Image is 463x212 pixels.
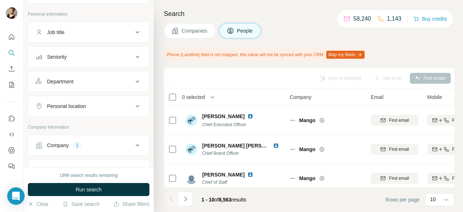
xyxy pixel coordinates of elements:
div: 1999 search results remaining [60,172,118,179]
div: Phone (Landline) field is not mapped, this value will not be synced with your CRM [164,49,366,61]
p: 58,240 [353,14,371,23]
button: Search [6,46,17,59]
button: Seniority [28,48,149,66]
h4: Search [164,9,454,19]
img: Avatar [186,115,197,126]
span: [PERSON_NAME] [202,113,245,120]
img: Avatar [186,172,197,184]
span: Find email [389,146,409,153]
button: Industry [28,161,149,179]
button: Navigate to next page [178,192,193,206]
button: Enrich CSV [6,62,17,75]
span: of [214,197,219,203]
span: Find email [389,117,409,124]
img: LinkedIn logo [247,172,253,178]
span: [PERSON_NAME] [202,171,245,178]
button: Buy credits [413,14,447,24]
img: Logo of Mango [290,175,296,181]
button: Save search [63,200,99,208]
img: Avatar [186,144,197,155]
span: Mobile [427,93,442,101]
div: Company [47,142,69,149]
button: Dashboard [6,144,17,157]
button: Personal location [28,97,149,115]
button: Map my fields [326,51,365,59]
button: Job title [28,24,149,41]
button: Find email [371,173,419,184]
p: 10 [430,196,436,203]
button: Use Surfe API [6,128,17,141]
div: 1 [73,142,81,149]
button: Find email [371,144,419,155]
img: LinkedIn logo [273,143,279,149]
span: 0 selected [182,93,205,101]
img: Logo of Mango [290,146,296,152]
div: Industry [47,166,65,174]
img: LinkedIn logo [247,113,253,119]
button: Quick start [6,30,17,43]
span: [PERSON_NAME] [PERSON_NAME] [202,143,289,149]
div: Job title [47,29,64,36]
span: Chief of Staff [202,179,256,186]
span: Chief Executive Officer [202,122,246,127]
p: Company information [28,124,149,130]
span: Email [371,93,383,101]
button: Clear [28,200,48,208]
button: Share filters [114,200,149,208]
span: Mango [299,175,315,182]
span: Company [290,93,311,101]
button: Company1 [28,137,149,154]
button: Run search [28,183,149,196]
button: Use Surfe on LinkedIn [6,112,17,125]
span: Companies [182,27,208,34]
button: Find email [371,115,419,126]
p: Personal information [28,11,149,17]
span: results [201,197,246,203]
button: Department [28,73,149,90]
button: Feedback [6,160,17,173]
div: Seniority [47,53,67,61]
img: Avatar [6,7,17,19]
button: My lists [6,78,17,91]
span: Mango [299,117,315,124]
span: People [237,27,254,34]
p: 1,143 [387,14,402,23]
span: 1 - 10 [201,197,214,203]
div: Open Intercom Messenger [7,187,25,205]
img: Logo of Mango [290,117,296,123]
span: Chief Brand Officer [202,150,282,157]
span: Rows per page [386,196,420,203]
span: Mango [299,146,315,153]
span: 8,563 [219,197,231,203]
span: Run search [76,186,102,193]
span: Find email [389,175,409,182]
div: Personal location [47,103,86,110]
div: Department [47,78,73,85]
